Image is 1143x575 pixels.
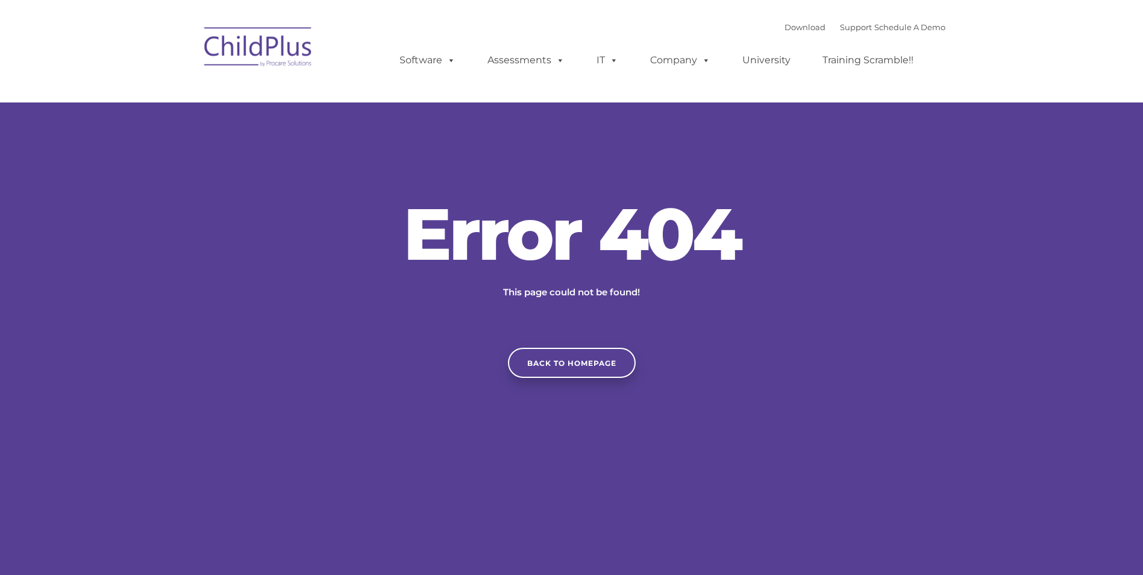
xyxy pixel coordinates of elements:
[391,198,753,270] h2: Error 404
[840,22,872,32] a: Support
[445,285,698,300] p: This page could not be found!
[784,22,825,32] a: Download
[810,48,925,72] a: Training Scramble!!
[784,22,945,32] font: |
[475,48,577,72] a: Assessments
[508,348,636,378] a: Back to homepage
[638,48,722,72] a: Company
[584,48,630,72] a: IT
[198,19,319,79] img: ChildPlus by Procare Solutions
[387,48,468,72] a: Software
[874,22,945,32] a: Schedule A Demo
[730,48,803,72] a: University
